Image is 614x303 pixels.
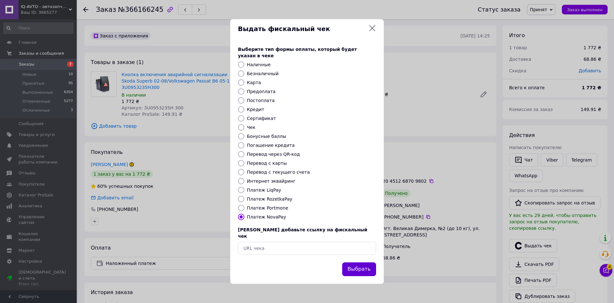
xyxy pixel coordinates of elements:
[247,214,286,219] label: Платеж NovaPay
[247,143,295,148] label: Погашение кредита
[238,24,366,34] span: Выдать фискальный чек
[247,161,287,166] label: Перевод с карты
[247,71,279,76] label: Безналичный
[247,89,276,94] label: Предоплата
[247,170,310,175] label: Перевод с текущего счета
[247,62,271,67] label: Наличные
[238,242,376,255] input: URL чека
[247,205,288,211] label: Платеж Portmone
[247,134,286,139] label: Бонусные баллы
[238,47,357,58] span: Выберите тип формы оплаты, который будет указан в чеке
[342,262,376,276] button: Выбрать
[247,107,264,112] label: Кредит
[247,116,276,121] label: Сертификат
[247,125,256,130] label: Чек
[247,98,275,103] label: Постоплата
[247,152,300,157] label: Перевод через QR-код
[238,227,367,239] span: [PERSON_NAME] добавьте ссылку на фискальный чек
[247,179,295,184] label: Интернет эквайринг
[247,80,261,85] label: Карта
[247,187,281,193] label: Платеж LiqPay
[247,196,292,202] label: Платеж RozetkaPay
